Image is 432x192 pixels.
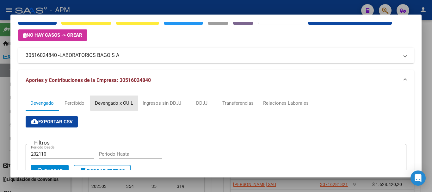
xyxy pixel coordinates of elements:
mat-expansion-panel-header: Aportes y Contribuciones de la Empresa: 30516024840 [18,70,414,90]
button: Borrar Filtros [74,165,131,177]
div: Transferencias [222,100,254,107]
div: Devengado [30,100,54,107]
div: Percibido [65,100,84,107]
mat-icon: cloud_download [31,118,38,125]
button: No hay casos -> Crear [18,29,87,41]
span: Exportar CSV [31,119,73,125]
span: Aportes y Contribuciones de la Empresa: 30516024840 [26,77,151,83]
h3: Filtros [31,139,53,146]
strong: Organismos Ext. [263,16,298,22]
span: No hay casos -> Crear [23,32,82,38]
div: Relaciones Laborales [263,100,309,107]
mat-icon: search [37,167,44,175]
span: LABORATORIOS BAGO S A [59,52,119,59]
button: Organismos Ext. [258,13,303,25]
div: Open Intercom Messenger [410,170,426,186]
mat-icon: delete [79,167,87,175]
div: Ingresos sin DDJJ [143,100,181,107]
div: Devengado x CUIL [95,100,133,107]
span: Buscar [37,168,63,174]
button: Buscar [31,165,69,177]
div: DDJJ [196,100,207,107]
mat-panel-title: 30516024840 - [26,52,399,59]
span: Borrar Filtros [79,168,125,174]
button: Exportar CSV [26,116,78,127]
mat-expansion-panel-header: 30516024840 -LABORATORIOS BAGO S A [18,48,414,63]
